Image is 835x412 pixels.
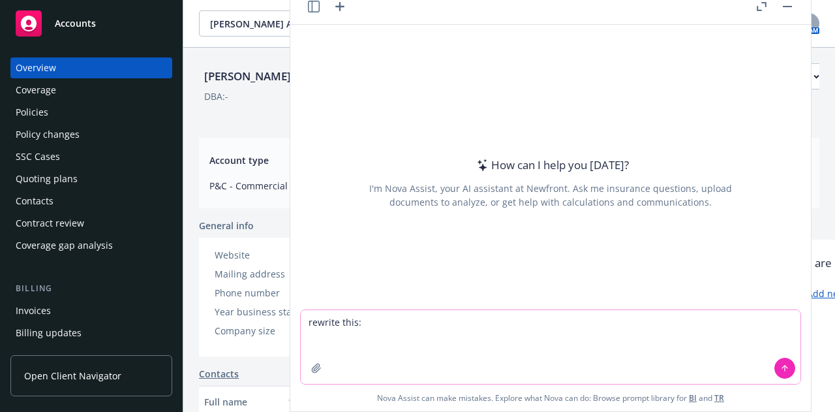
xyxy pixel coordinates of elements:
[215,324,322,338] div: Company size
[10,282,172,295] div: Billing
[10,57,172,78] a: Overview
[215,267,322,281] div: Mailing address
[199,219,254,232] span: General info
[199,367,239,381] a: Contacts
[16,57,56,78] div: Overview
[204,89,228,103] div: DBA: -
[215,248,322,262] div: Website
[215,305,322,319] div: Year business started
[16,146,60,167] div: SSC Cases
[10,191,172,212] a: Contacts
[16,235,113,256] div: Coverage gap analysis
[16,191,53,212] div: Contacts
[10,235,172,256] a: Coverage gap analysis
[16,213,84,234] div: Contract review
[209,153,335,167] span: Account type
[714,392,724,404] a: TR
[10,102,172,123] a: Policies
[16,124,80,145] div: Policy changes
[16,102,48,123] div: Policies
[10,80,172,101] a: Coverage
[473,157,629,174] div: How can I help you [DATE]?
[16,300,51,321] div: Invoices
[10,124,172,145] a: Policy changes
[16,168,78,189] div: Quoting plans
[215,286,322,300] div: Phone number
[10,168,172,189] a: Quoting plans
[16,323,82,343] div: Billing updates
[199,68,401,85] div: [PERSON_NAME] Aviation Associates
[24,369,121,383] span: Open Client Navigator
[16,80,56,101] div: Coverage
[10,213,172,234] a: Contract review
[367,182,734,209] div: I'm Nova Assist, your AI assistant at Newfront. Ask me insurance questions, upload documents to a...
[10,300,172,321] a: Invoices
[10,323,172,343] a: Billing updates
[55,18,96,29] span: Accounts
[10,5,172,42] a: Accounts
[209,179,335,193] span: P&C - Commercial lines
[10,146,172,167] a: SSC Cases
[199,10,362,37] button: [PERSON_NAME] Aviation Associates
[296,385,806,411] span: Nova Assist can make mistakes. Explore what Nova can do: Browse prompt library for and
[204,395,281,409] div: Full name
[301,310,800,384] textarea: rewrite this:
[689,392,697,404] a: BI
[210,17,323,31] span: [PERSON_NAME] Aviation Associates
